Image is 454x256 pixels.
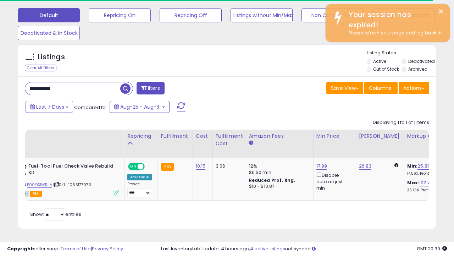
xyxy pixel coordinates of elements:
[249,177,295,183] b: Reduced Prof. Rng.
[61,245,91,252] a: Terms of Use
[373,66,399,72] label: Out of Stock
[367,50,436,56] p: Listing States:
[250,245,285,252] a: 4 active listings
[92,245,123,252] a: Privacy Policy
[316,171,350,192] div: Disable auto adjust min
[38,52,65,62] h5: Listings
[301,8,364,22] button: Non Competitive
[231,8,293,22] button: Listings without Min/Max
[399,82,429,94] button: Actions
[7,245,33,252] strong: Copyright
[316,163,327,170] a: 17.99
[26,101,73,113] button: Last 7 Days
[216,163,240,169] div: 3.06
[18,8,80,22] button: Default
[161,246,447,252] div: Last InventoryLab Update: 4 hours ago, not synced.
[216,132,243,147] div: Fulfillment Cost
[27,182,52,188] a: B009XIWRLA
[343,30,444,37] div: Please refresh your page and log back in
[89,8,151,22] button: Repricing On
[144,163,155,169] span: OFF
[369,85,391,92] span: Columns
[249,169,308,176] div: $0.30 min
[249,132,310,140] div: Amazon Fees
[11,132,121,140] div: Title
[408,58,435,64] label: Deactivated
[161,163,174,171] small: FBA
[407,163,418,169] b: Min:
[196,163,206,170] a: 10.15
[127,174,152,180] div: Amazon AI
[30,191,42,197] span: FBA
[408,66,427,72] label: Archived
[249,163,308,169] div: 12%
[359,163,372,170] a: 26.83
[417,245,447,252] span: 2025-09-11 20:39 GMT
[196,132,210,140] div: Cost
[417,163,429,170] a: 25.81
[249,140,253,146] small: Amazon Fees.
[18,26,80,40] button: Deactivated & In Stock
[407,179,420,186] b: Max:
[326,82,363,94] button: Save View
[53,182,91,187] span: | SKU: 1065177973
[7,246,123,252] div: seller snap | |
[127,132,155,140] div: Repricing
[12,163,119,196] div: ASIN:
[160,8,222,22] button: Repricing Off
[74,104,107,111] span: Compared to:
[343,10,444,30] div: Your session has expired!
[373,119,429,126] div: Displaying 1 to 1 of 1 items
[137,82,164,94] button: Filters
[28,163,115,178] b: Fuel-Tool Fuel Check Valve Rebuild Kit
[373,58,386,64] label: Active
[249,184,308,190] div: $10 - $10.87
[110,101,170,113] button: Aug-25 - Aug-31
[419,179,434,186] a: 102.46
[438,7,444,16] button: ×
[120,103,161,110] span: Aug-25 - Aug-31
[30,211,81,218] span: Show: entries
[359,132,401,140] div: [PERSON_NAME]
[25,65,56,71] div: Clear All Filters
[127,182,152,198] div: Preset:
[36,103,64,110] span: Last 7 Days
[316,132,353,140] div: Min Price
[161,132,189,140] div: Fulfillment
[364,82,398,94] button: Columns
[129,163,138,169] span: ON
